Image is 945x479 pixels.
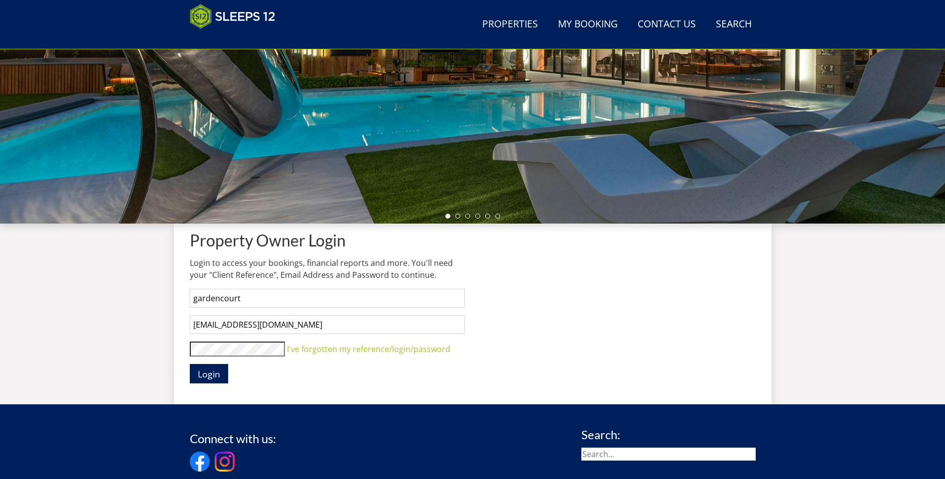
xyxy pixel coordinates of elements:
[190,315,465,334] input: Email
[185,35,289,43] iframe: Customer reviews powered by Trustpilot
[581,428,756,441] h3: Search:
[478,13,542,36] a: Properties
[198,368,220,380] span: Login
[190,4,275,29] img: Sleeps 12
[712,13,756,36] a: Search
[190,232,465,249] h1: Property Owner Login
[190,289,465,308] input: Account Reference
[190,257,465,281] p: Login to access your bookings, financial reports and more. You'll need your "Client Reference", E...
[190,432,276,445] h3: Connect with us:
[581,448,756,461] input: Search...
[554,13,622,36] a: My Booking
[287,344,450,355] a: I've forgotten my reference/login/password
[190,364,228,383] button: Login
[634,13,700,36] a: Contact Us
[190,452,210,472] img: Facebook
[215,452,235,472] img: Instagram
